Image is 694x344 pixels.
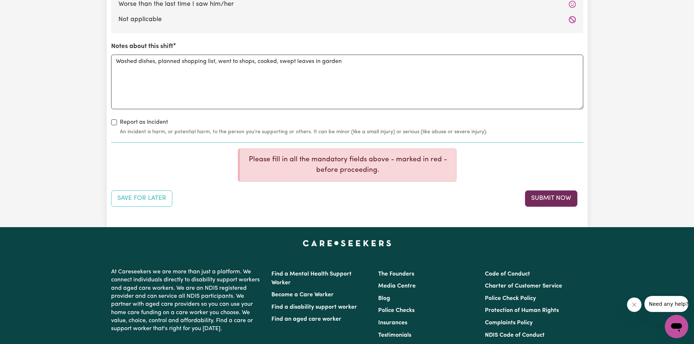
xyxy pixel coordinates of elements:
a: NDIS Code of Conduct [485,332,545,338]
textarea: Washed dishes, planned shopping list, went to shops, cooked, swept leaves in garden [111,55,583,109]
iframe: Close message [627,297,642,312]
p: Please fill in all the mandatory fields above - marked in red - before proceeding. [246,155,450,176]
a: Find a Mental Health Support Worker [271,271,352,286]
a: Charter of Customer Service [485,283,562,289]
a: Media Centre [378,283,416,289]
label: Report as Incident [120,118,168,127]
button: Save your job report [111,190,172,206]
small: An incident is harm, or potential harm, to the person you're supporting or others. It can be mino... [120,128,583,136]
a: Find a disability support worker [271,304,357,310]
iframe: Button to launch messaging window [665,315,688,338]
a: Police Checks [378,308,415,313]
a: Complaints Policy [485,320,533,326]
iframe: Message from company [644,296,688,312]
a: Insurances [378,320,407,326]
a: Find an aged care worker [271,316,341,322]
label: Not applicable [118,15,576,24]
a: Protection of Human Rights [485,308,559,313]
a: Code of Conduct [485,271,530,277]
a: Police Check Policy [485,296,536,301]
a: The Founders [378,271,414,277]
label: Notes about this shift [111,42,173,51]
button: Submit your job report [525,190,577,206]
a: Blog [378,296,390,301]
a: Careseekers home page [303,240,391,246]
span: Need any help? [4,5,44,11]
p: At Careseekers we are more than just a platform. We connect individuals directly to disability su... [111,265,263,336]
a: Testimonials [378,332,411,338]
a: Become a Care Worker [271,292,334,298]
